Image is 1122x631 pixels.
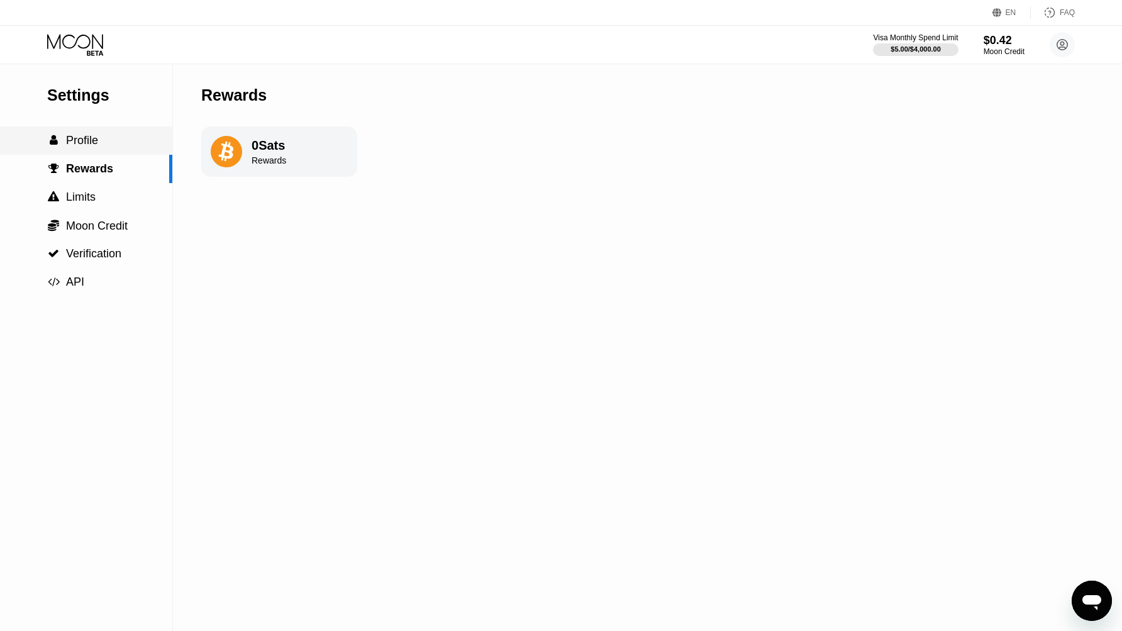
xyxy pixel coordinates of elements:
[66,247,121,260] span: Verification
[1031,6,1075,19] div: FAQ
[48,248,59,259] span: 
[1060,8,1075,17] div: FAQ
[992,6,1031,19] div: EN
[984,34,1025,56] div: $0.42Moon Credit
[47,248,60,259] div: 
[873,33,958,42] div: Visa Monthly Spend Limit
[1006,8,1016,17] div: EN
[66,162,113,175] span: Rewards
[891,45,941,53] div: $5.00 / $4,000.00
[47,191,60,203] div: 
[66,276,84,288] span: API
[48,276,60,288] span: 
[47,219,60,232] div: 
[252,138,286,153] div: 0 Sats
[66,191,96,203] span: Limits
[873,33,958,56] div: Visa Monthly Spend Limit$5.00/$4,000.00
[66,134,98,147] span: Profile
[984,34,1025,47] div: $0.42
[50,135,58,146] span: 
[47,135,60,146] div: 
[47,163,60,174] div: 
[201,86,267,104] div: Rewards
[48,219,59,232] span: 
[66,220,128,232] span: Moon Credit
[48,163,59,174] span: 
[47,276,60,288] div: 
[1072,581,1112,621] iframe: Button to launch messaging window
[47,86,172,104] div: Settings
[984,47,1025,56] div: Moon Credit
[252,155,286,165] div: Rewards
[48,191,59,203] span: 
